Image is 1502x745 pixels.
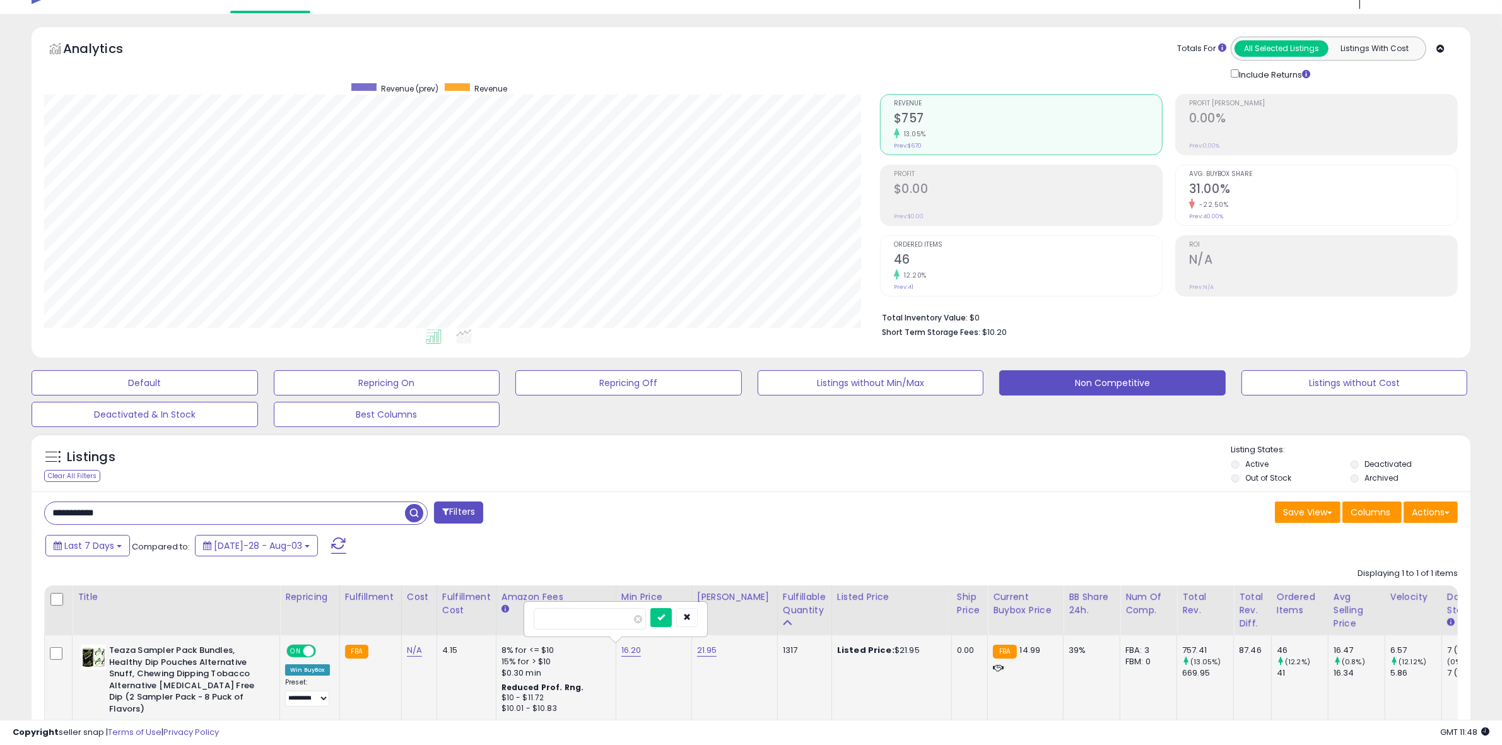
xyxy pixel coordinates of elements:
[1235,40,1329,57] button: All Selected Listings
[1277,667,1328,679] div: 41
[502,693,606,703] div: $10 - $11.72
[32,370,258,396] button: Default
[1364,459,1412,469] label: Deactivated
[1189,213,1223,220] small: Prev: 40.00%
[381,83,438,94] span: Revenue (prev)
[163,726,219,738] a: Privacy Policy
[894,111,1162,128] h2: $757
[285,590,334,604] div: Repricing
[285,664,330,676] div: Win BuyBox
[1189,252,1457,269] h2: N/A
[1189,283,1214,291] small: Prev: N/A
[1447,657,1465,667] small: (0%)
[1239,590,1266,630] div: Total Rev. Diff.
[132,541,190,553] span: Compared to:
[621,644,642,657] a: 16.20
[1245,472,1291,483] label: Out of Stock
[1342,502,1402,523] button: Columns
[894,283,913,291] small: Prev: 41
[1125,656,1167,667] div: FBM: 0
[1275,502,1341,523] button: Save View
[1390,667,1441,679] div: 5.86
[1390,645,1441,656] div: 6.57
[502,590,611,604] div: Amazon Fees
[502,645,606,656] div: 8% for <= $10
[894,171,1162,178] span: Profit
[502,703,606,714] div: $10.01 - $10.83
[1404,502,1458,523] button: Actions
[894,242,1162,249] span: Ordered Items
[78,590,274,604] div: Title
[1328,40,1422,57] button: Listings With Cost
[1189,182,1457,199] h2: 31.00%
[783,590,826,617] div: Fulfillable Quantity
[407,590,431,604] div: Cost
[515,370,742,396] button: Repricing Off
[1241,370,1468,396] button: Listings without Cost
[502,682,584,693] b: Reduced Prof. Rng.
[894,100,1162,107] span: Revenue
[957,590,982,617] div: Ship Price
[502,667,606,679] div: $0.30 min
[1440,726,1489,738] span: 2025-08-12 11:48 GMT
[957,645,978,656] div: 0.00
[894,142,922,150] small: Prev: $670
[1069,590,1115,617] div: BB Share 24h.
[44,470,100,482] div: Clear All Filters
[1447,617,1455,628] small: Days In Stock.
[621,590,686,604] div: Min Price
[32,402,258,427] button: Deactivated & In Stock
[982,326,1007,338] span: $10.20
[288,646,303,657] span: ON
[1221,67,1325,81] div: Include Returns
[13,727,219,739] div: seller snap | |
[697,644,717,657] a: 21.95
[1277,645,1328,656] div: 46
[894,213,924,220] small: Prev: $0.00
[837,590,946,604] div: Listed Price
[502,656,606,667] div: 15% for > $10
[1189,111,1457,128] h2: 0.00%
[758,370,984,396] button: Listings without Min/Max
[442,590,491,617] div: Fulfillment Cost
[1189,171,1457,178] span: Avg. Buybox Share
[1342,657,1365,667] small: (0.8%)
[274,402,500,427] button: Best Columns
[214,539,302,552] span: [DATE]-28 - Aug-03
[274,370,500,396] button: Repricing On
[195,535,318,556] button: [DATE]-28 - Aug-03
[81,645,106,670] img: 51aBimBx-LL._SL40_.jpg
[900,271,927,280] small: 12.20%
[1239,645,1262,656] div: 87.46
[1399,657,1426,667] small: (12.12%)
[1069,645,1110,656] div: 39%
[345,645,368,659] small: FBA
[1182,667,1233,679] div: 669.95
[1189,242,1457,249] span: ROI
[1447,645,1498,656] div: 7 (100%)
[1285,657,1310,667] small: (12.2%)
[1125,645,1167,656] div: FBA: 3
[64,539,114,552] span: Last 7 Days
[993,645,1016,659] small: FBA
[1177,43,1226,55] div: Totals For
[67,449,115,466] h5: Listings
[882,309,1448,324] li: $0
[345,590,396,604] div: Fulfillment
[882,327,980,337] b: Short Term Storage Fees:
[109,645,262,718] b: Teaza Sampler Pack Bundles, Healthy Dip Pouches Alternative Snuff, Chewing Dipping Tobacco Altern...
[1351,506,1390,519] span: Columns
[1020,644,1041,656] span: 14.99
[882,312,968,323] b: Total Inventory Value:
[502,604,509,615] small: Amazon Fees.
[697,590,772,604] div: [PERSON_NAME]
[63,40,148,61] h5: Analytics
[993,590,1058,617] div: Current Buybox Price
[407,644,422,657] a: N/A
[1390,590,1436,604] div: Velocity
[1358,568,1458,580] div: Displaying 1 to 1 of 1 items
[13,726,59,738] strong: Copyright
[314,646,334,657] span: OFF
[1364,472,1399,483] label: Archived
[1182,590,1228,617] div: Total Rev.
